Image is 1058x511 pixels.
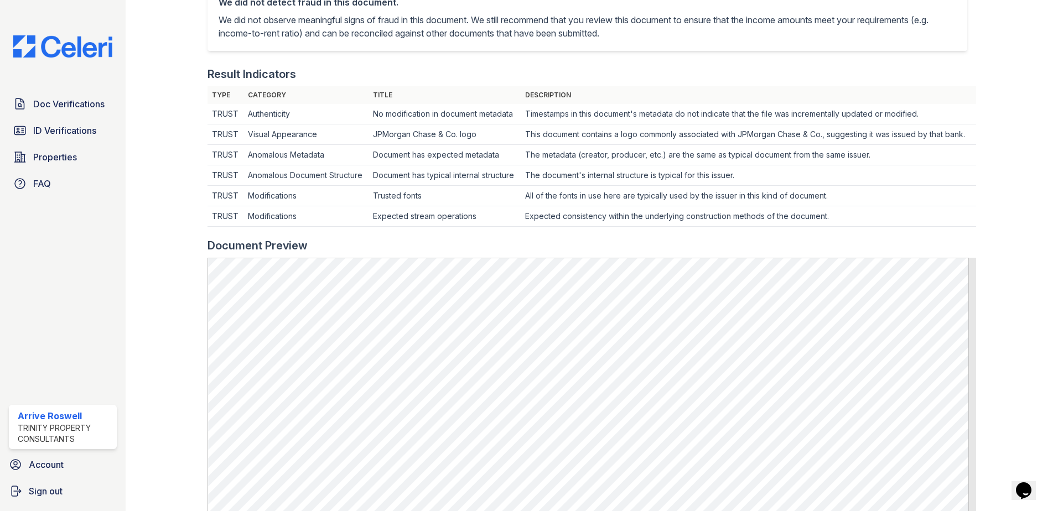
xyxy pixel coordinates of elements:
[18,423,112,445] div: Trinity Property Consultants
[521,86,976,104] th: Description
[208,104,243,124] td: TRUST
[208,145,243,165] td: TRUST
[369,206,521,227] td: Expected stream operations
[208,165,243,186] td: TRUST
[9,146,117,168] a: Properties
[521,206,976,227] td: Expected consistency within the underlying construction methods of the document.
[9,119,117,142] a: ID Verifications
[208,186,243,206] td: TRUST
[208,206,243,227] td: TRUST
[243,186,369,206] td: Modifications
[29,484,63,498] span: Sign out
[369,124,521,145] td: JPMorgan Chase & Co. logo
[369,186,521,206] td: Trusted fonts
[208,124,243,145] td: TRUST
[369,165,521,186] td: Document has typical internal structure
[33,124,96,137] span: ID Verifications
[4,35,121,58] img: CE_Logo_Blue-a8612792a0a2168367f1c8372b55b34899dd931a85d93a1a3d3e32e68fde9ad4.png
[521,186,976,206] td: All of the fonts in use here are typically used by the issuer in this kind of document.
[9,173,117,195] a: FAQ
[243,86,369,104] th: Category
[243,206,369,227] td: Modifications
[4,453,121,476] a: Account
[521,124,976,145] td: This document contains a logo commonly associated with JPMorgan Chase & Co., suggesting it was is...
[29,458,64,471] span: Account
[219,13,956,40] p: We did not observe meaningful signs of fraud in this document. We still recommend that you review...
[369,145,521,165] td: Document has expected metadata
[33,97,105,111] span: Doc Verifications
[208,66,296,82] div: Result Indicators
[208,86,243,104] th: Type
[243,165,369,186] td: Anomalous Document Structure
[208,238,308,253] div: Document Preview
[1012,467,1047,500] iframe: chat widget
[18,409,112,423] div: Arrive Roswell
[521,104,976,124] td: Timestamps in this document's metadata do not indicate that the file was incrementally updated or...
[243,104,369,124] td: Authenticity
[4,480,121,502] a: Sign out
[369,104,521,124] td: No modification in document metadata
[521,145,976,165] td: The metadata (creator, producer, etc.) are the same as typical document from the same issuer.
[9,93,117,115] a: Doc Verifications
[243,145,369,165] td: Anomalous Metadata
[369,86,521,104] th: Title
[33,150,77,164] span: Properties
[33,177,51,190] span: FAQ
[521,165,976,186] td: The document's internal structure is typical for this issuer.
[243,124,369,145] td: Visual Appearance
